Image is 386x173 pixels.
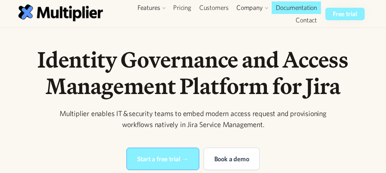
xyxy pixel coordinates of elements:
[12,46,374,99] h1: Identity Governance and Access Management Platform for Jira
[126,148,199,170] a: Start a free trial →
[272,1,321,14] a: Documentation
[233,1,272,14] div: Company
[134,1,169,14] div: Features
[236,3,263,12] div: Company
[52,108,334,130] div: Multiplier enables IT & security teams to embed modern access request and provisioning workflows ...
[292,14,321,26] a: Contact
[169,1,195,14] a: Pricing
[137,3,160,12] div: Features
[325,8,365,20] a: Free trial
[204,148,260,170] a: Book a demo
[214,154,249,164] div: Book a demo
[195,1,233,14] a: Customers
[137,154,189,164] div: Start a free trial →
